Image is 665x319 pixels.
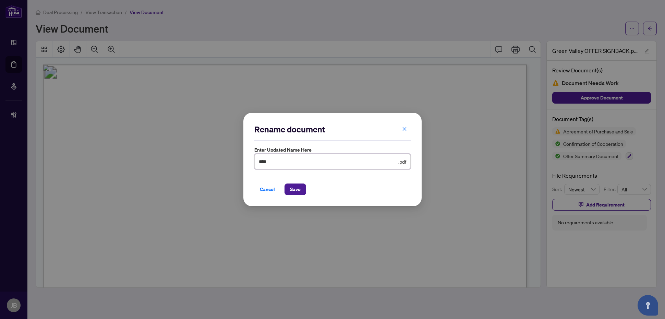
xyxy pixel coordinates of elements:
span: close [402,127,407,131]
label: Enter updated name here [254,146,411,154]
button: Cancel [254,184,280,195]
button: Open asap [638,295,658,316]
h2: Rename document [254,124,411,135]
button: Save [285,184,306,195]
span: Cancel [260,184,275,195]
span: .pdf [398,158,406,165]
span: Save [290,184,301,195]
